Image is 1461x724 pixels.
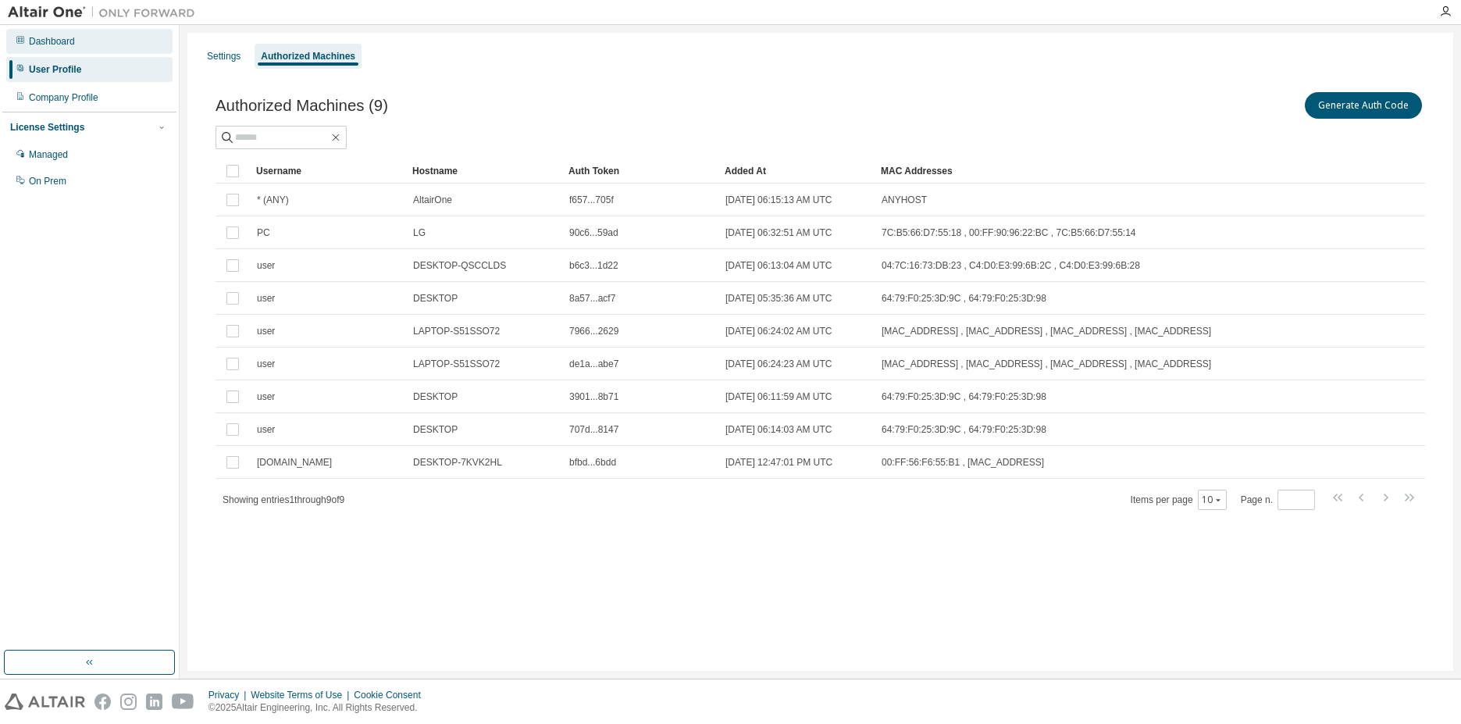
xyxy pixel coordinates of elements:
div: Auth Token [568,159,712,184]
button: 10 [1202,494,1223,506]
img: linkedin.svg [146,694,162,710]
span: 64:79:F0:25:3D:9C , 64:79:F0:25:3D:98 [882,292,1046,305]
span: LAPTOP-S51SSO72 [413,325,500,337]
span: user [257,391,275,403]
span: DESKTOP [413,423,458,436]
img: instagram.svg [120,694,137,710]
span: user [257,358,275,370]
span: Showing entries 1 through 9 of 9 [223,494,344,505]
span: DESKTOP [413,292,458,305]
span: bfbd...6bdd [569,456,616,469]
span: [DATE] 06:15:13 AM UTC [725,194,832,206]
span: LAPTOP-S51SSO72 [413,358,500,370]
span: Authorized Machines (9) [216,97,388,115]
div: Username [256,159,400,184]
img: facebook.svg [94,694,111,710]
span: de1a...abe7 [569,358,618,370]
span: Items per page [1131,490,1227,510]
div: MAC Addresses [881,159,1261,184]
span: user [257,292,275,305]
span: [MAC_ADDRESS] , [MAC_ADDRESS] , [MAC_ADDRESS] , [MAC_ADDRESS] [882,358,1211,370]
span: LG [413,226,426,239]
span: 64:79:F0:25:3D:9C , 64:79:F0:25:3D:98 [882,391,1046,403]
span: user [257,423,275,436]
span: [DATE] 06:24:23 AM UTC [725,358,832,370]
span: 707d...8147 [569,423,618,436]
span: [DATE] 06:13:04 AM UTC [725,259,832,272]
div: Company Profile [29,91,98,104]
span: [DATE] 06:32:51 AM UTC [725,226,832,239]
div: Added At [725,159,868,184]
div: Dashboard [29,35,75,48]
span: user [257,325,275,337]
span: DESKTOP-QSCCLDS [413,259,506,272]
p: © 2025 Altair Engineering, Inc. All Rights Reserved. [208,701,430,715]
div: License Settings [10,121,84,134]
span: PC [257,226,270,239]
img: altair_logo.svg [5,694,85,710]
div: Website Terms of Use [251,689,354,701]
span: Page n. [1241,490,1315,510]
span: user [257,259,275,272]
span: 64:79:F0:25:3D:9C , 64:79:F0:25:3D:98 [882,423,1046,436]
span: [DATE] 06:11:59 AM UTC [725,391,832,403]
span: [DATE] 06:24:02 AM UTC [725,325,832,337]
span: 90c6...59ad [569,226,618,239]
div: Privacy [208,689,251,701]
img: Altair One [8,5,203,20]
div: Hostname [412,159,556,184]
span: 7966...2629 [569,325,618,337]
div: Cookie Consent [354,689,429,701]
span: 3901...8b71 [569,391,618,403]
div: Managed [29,148,68,161]
span: [DATE] 12:47:01 PM UTC [725,456,832,469]
button: Generate Auth Code [1305,92,1422,119]
span: 00:FF:56:F6:55:B1 , [MAC_ADDRESS] [882,456,1044,469]
span: 04:7C:16:73:DB:23 , C4:D0:E3:99:6B:2C , C4:D0:E3:99:6B:28 [882,259,1140,272]
div: Authorized Machines [261,50,355,62]
div: User Profile [29,63,81,76]
span: DESKTOP [413,391,458,403]
div: On Prem [29,175,66,187]
span: 7C:B5:66:D7:55:18 , 00:FF:90:96:22:BC , 7C:B5:66:D7:55:14 [882,226,1136,239]
span: [DATE] 06:14:03 AM UTC [725,423,832,436]
span: f657...705f [569,194,614,206]
span: 8a57...acf7 [569,292,615,305]
span: DESKTOP-7KVK2HL [413,456,502,469]
span: ANYHOST [882,194,927,206]
span: b6c3...1d22 [569,259,618,272]
span: [MAC_ADDRESS] , [MAC_ADDRESS] , [MAC_ADDRESS] , [MAC_ADDRESS] [882,325,1211,337]
div: Settings [207,50,241,62]
span: * (ANY) [257,194,289,206]
span: AltairOne [413,194,452,206]
img: youtube.svg [172,694,194,710]
span: [DATE] 05:35:36 AM UTC [725,292,832,305]
span: [DOMAIN_NAME] [257,456,332,469]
